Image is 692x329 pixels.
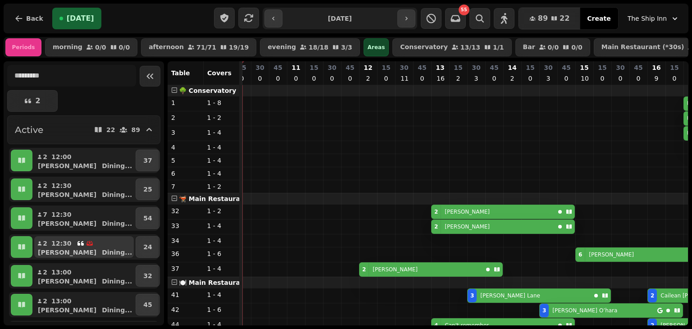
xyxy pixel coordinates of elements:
p: 0 [328,74,336,83]
p: 15 [382,63,390,72]
button: 212:30[PERSON_NAME]Dining... [34,178,134,200]
p: Dining ... [102,161,132,170]
div: 2 [362,266,366,273]
p: 1 - 4 [207,128,236,137]
p: 15 [598,63,606,72]
span: 89 [538,15,548,22]
p: 1 - 4 [207,320,236,329]
p: 12:30 [51,210,72,219]
p: 37 [171,264,200,273]
p: 34 [171,236,200,245]
div: 3 [542,307,546,314]
p: 0 / 0 [548,44,559,50]
p: 15 [580,63,588,72]
p: 1 - 2 [207,113,236,122]
button: 8922 [519,8,581,29]
p: 13 [436,63,444,72]
span: 🌳 Conservatory [179,87,236,94]
p: 0 [346,74,354,83]
p: 45 [418,63,426,72]
p: 1 [171,98,200,107]
p: 2 [509,74,516,83]
p: 15 [310,63,318,72]
p: 11 [401,74,408,83]
p: 0 [599,74,606,83]
p: 13 / 13 [460,44,480,50]
p: 2 [42,268,48,277]
div: 2 [651,292,654,299]
p: 0 [635,74,642,83]
p: 71 / 71 [196,44,216,50]
p: Dining ... [102,306,132,315]
p: 54 [143,214,152,223]
button: Bar0/00/0 [515,38,590,56]
span: 55 [461,8,467,12]
p: evening [268,44,296,51]
p: 6 [171,169,200,178]
p: [PERSON_NAME] [38,277,96,286]
button: Back [7,8,50,29]
p: 0 [617,74,624,83]
p: Dining ... [102,248,132,257]
p: 30 [472,63,480,72]
p: 4 [171,143,200,152]
p: 2 [455,74,462,83]
p: 2 [35,97,40,105]
p: 45 [490,63,498,72]
span: Table [171,69,190,77]
p: 32 [171,206,200,215]
button: [DATE] [52,8,101,29]
p: 3 [545,74,552,83]
p: 0 [310,74,318,83]
p: 30 [255,63,264,72]
button: Active2289 [7,115,160,144]
p: [PERSON_NAME] [38,306,96,315]
p: 12:30 [51,239,72,248]
p: 19 / 19 [229,44,249,50]
p: 0 [419,74,426,83]
p: [PERSON_NAME] [38,219,96,228]
p: 0 / 0 [119,44,130,50]
p: 2 [42,181,48,190]
button: 45 [136,294,159,315]
span: 🫕 Main Restaurant (*30s) [179,195,271,202]
p: 0 [256,74,264,83]
p: 0 / 0 [95,44,106,50]
p: 0 / 0 [571,44,583,50]
button: 212:30[PERSON_NAME]Dining... [34,236,134,258]
p: 13:00 [51,268,72,277]
p: 41 [171,290,200,299]
p: 12:00 [51,152,72,161]
button: 212:00[PERSON_NAME]Dining... [34,150,134,171]
p: 0 [527,74,534,83]
p: 0 [491,74,498,83]
p: [PERSON_NAME] [38,161,96,170]
p: 1 - 4 [207,156,236,165]
button: afternoon71/7119/19 [141,38,256,56]
span: Back [26,15,43,22]
button: Create [580,8,618,29]
p: morning [53,44,82,51]
p: 45 [562,63,570,72]
p: 33 [171,221,200,230]
p: 7 [42,210,48,219]
button: 213:00[PERSON_NAME]Dining... [34,265,134,287]
span: Create [587,15,610,22]
p: 1 - 6 [207,305,236,314]
p: Dining ... [102,277,132,286]
p: 45 [273,63,282,72]
p: 12:30 [51,181,72,190]
span: [DATE] [67,15,94,22]
p: 1 - 4 [207,236,236,245]
p: 13:00 [51,297,72,306]
p: 18 / 18 [309,44,328,50]
p: 9 [653,74,660,83]
p: Conservatory [400,44,448,51]
p: 1 - 2 [207,182,236,191]
p: 30 [544,63,552,72]
div: 6 [578,251,582,258]
p: 10 [581,74,588,83]
p: 30 [400,63,408,72]
p: 0 [292,74,300,83]
span: 22 [560,15,569,22]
